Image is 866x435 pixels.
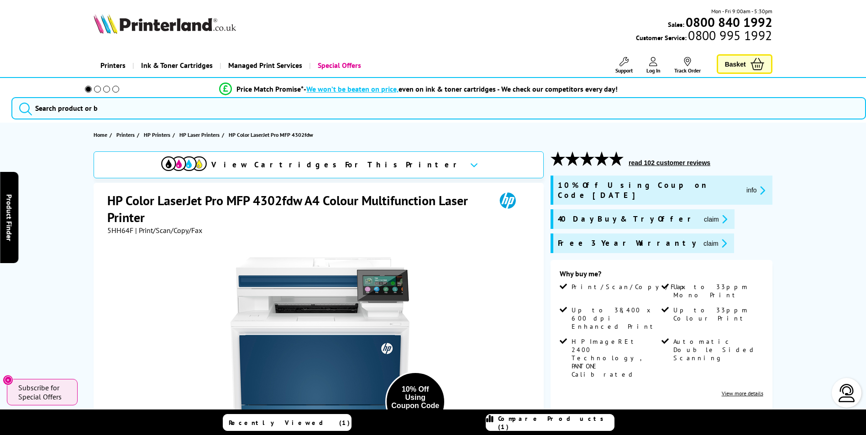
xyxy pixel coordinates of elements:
[144,130,173,140] a: HP Printers
[141,54,213,77] span: Ink & Toner Cartridges
[560,269,763,283] div: Why buy me?
[73,81,765,97] li: modal_Promise
[722,390,763,397] a: View more details
[11,97,866,120] input: Search product or b
[107,192,487,226] h1: HP Color LaserJet Pro MFP 4302fdw A4 Colour Multifunction Laser Printer
[838,384,856,402] img: user-headset-light.svg
[717,54,772,74] a: Basket
[94,14,236,34] img: Printerland Logo
[558,180,739,200] span: 10% Off Using Coupon Code [DATE]
[572,337,659,378] span: HP ImageREt 2400 Technology, PANTONE Calibrated
[229,131,313,138] span: HP Color LaserJet Pro MFP 4302fdw
[179,130,220,140] span: HP Laser Printers
[687,31,772,40] span: 0800 995 1992
[686,14,772,31] b: 0800 840 1992
[229,419,350,427] span: Recently Viewed (1)
[116,130,135,140] span: Printers
[94,14,267,36] a: Printerland Logo
[223,414,352,431] a: Recently Viewed (1)
[94,130,107,140] span: Home
[572,306,659,331] span: Up to 38,400 x 600 dpi Enhanced Print
[572,283,689,291] span: Print/Scan/Copy/Fax
[672,406,715,423] span: £421.43
[487,192,529,209] img: HP
[646,57,661,74] a: Log In
[558,214,697,224] span: 40 Day Buy & Try Offer
[94,130,110,140] a: Home
[725,58,746,70] span: Basket
[211,160,462,170] span: View Cartridges For This Printer
[646,67,661,74] span: Log In
[144,130,170,140] span: HP Printers
[701,238,730,249] button: promo-description
[107,226,133,235] span: 5HH64F
[615,57,633,74] a: Support
[744,185,768,196] button: promo-description
[94,54,132,77] a: Printers
[236,84,304,93] span: Price Match Promise*
[306,84,399,93] span: We won’t be beaten on price,
[636,31,772,42] span: Customer Service:
[3,375,13,385] button: Close
[558,238,696,249] span: Free 3 Year Warranty
[304,84,618,93] div: - even on ink & toner cartridges - We check our competitors every day!
[179,130,222,140] a: HP Laser Printers
[391,385,440,418] div: 10% Off Using Coupon Code [DATE]
[674,57,701,74] a: Track Order
[5,194,14,241] span: Product Finder
[673,337,761,362] span: Automatic Double Sided Scanning
[18,383,68,401] span: Subscribe for Special Offers
[668,20,684,29] span: Sales:
[309,54,368,77] a: Special Offers
[684,18,772,26] a: 0800 840 1992
[711,7,772,16] span: Mon - Fri 9:00am - 5:30pm
[608,406,651,423] span: £351.19
[673,283,761,299] span: Up to 33ppm Mono Print
[161,156,207,171] img: cmyk-icon.svg
[135,226,202,235] span: | Print/Scan/Copy/Fax
[231,253,409,432] img: HP Color LaserJet Pro MFP 4302fdw
[701,214,730,224] button: promo-description
[626,159,713,167] button: read 102 customer reviews
[486,414,614,431] a: Compare Products (1)
[132,54,220,77] a: Ink & Toner Cartridges
[220,54,309,77] a: Managed Print Services
[116,130,137,140] a: Printers
[498,414,614,431] span: Compare Products (1)
[615,67,633,74] span: Support
[673,306,761,322] span: Up to 33ppm Colour Print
